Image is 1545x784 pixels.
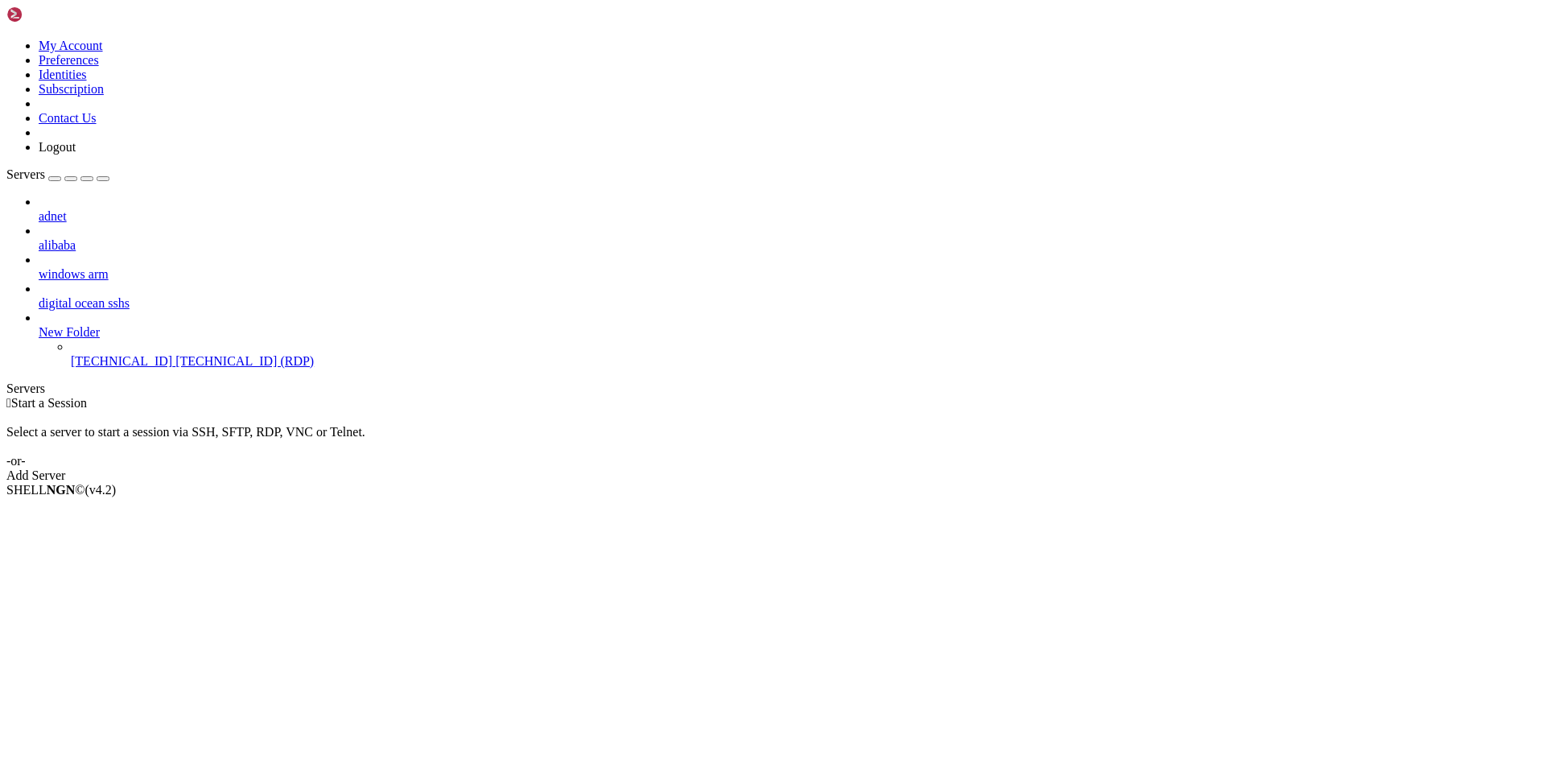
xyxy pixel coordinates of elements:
[6,468,1539,483] div: Add Server
[39,296,1539,311] a: digital ocean sshs
[6,411,1539,468] div: Select a server to start a session via SSH, SFTP, RDP, VNC or Telnet. -or-
[6,396,11,410] span: 
[39,253,1539,282] li: windows arm
[6,382,1539,396] div: Servers
[39,238,1539,253] a: alibaba
[71,354,172,368] span: [TECHNICAL_ID]
[39,111,97,125] a: Contact Us
[6,167,109,181] a: Servers
[39,296,130,310] span: digital ocean sshs
[39,140,76,154] a: Logout
[39,195,1539,224] li: adnet
[39,224,1539,253] li: alibaba
[39,325,1539,340] a: New Folder
[71,354,1539,369] a: [TECHNICAL_ID] [TECHNICAL_ID] (RDP)
[39,82,104,96] a: Subscription
[39,209,67,223] span: adnet
[39,267,1539,282] a: windows arm
[71,340,1539,369] li: [TECHNICAL_ID] [TECHNICAL_ID] (RDP)
[39,311,1539,369] li: New Folder
[39,209,1539,224] a: adnet
[39,68,87,81] a: Identities
[39,325,100,339] span: New Folder
[175,354,314,368] span: [TECHNICAL_ID] (RDP)
[39,282,1539,311] li: digital ocean sshs
[39,238,76,252] span: alibaba
[6,6,99,23] img: Shellngn
[6,167,45,181] span: Servers
[85,483,117,497] span: 4.2.0
[39,53,99,67] a: Preferences
[39,267,109,281] span: windows arm
[6,483,116,497] span: SHELL ©
[11,396,87,410] span: Start a Session
[47,483,76,497] b: NGN
[39,39,103,52] a: My Account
